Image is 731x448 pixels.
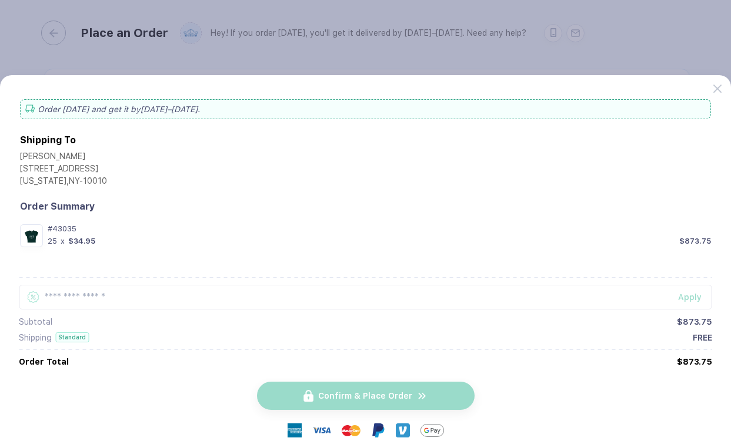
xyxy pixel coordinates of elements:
[312,421,331,440] img: visa
[371,423,385,437] img: Paypal
[396,423,410,437] img: Venmo
[677,357,712,366] div: $873.75
[693,333,712,342] div: FREE
[677,317,712,326] div: $873.75
[288,423,302,437] img: express
[663,285,712,309] button: Apply
[68,237,95,245] div: $34.95
[678,292,712,302] div: Apply
[19,333,52,342] div: Shipping
[20,164,107,176] div: [STREET_ADDRESS]
[20,151,107,164] div: [PERSON_NAME]
[679,237,711,245] div: $873.75
[342,421,361,440] img: master-card
[20,176,107,188] div: [US_STATE] , NY - 10010
[19,317,52,326] div: Subtotal
[20,99,711,119] div: Order [DATE] and get it by [DATE]–[DATE] .
[23,227,40,244] img: cee3ac08-030b-4776-bf22-f51458cf28b9_nt_front_1758918310993.jpg
[55,332,89,342] div: Standard
[48,224,711,233] div: #43035
[20,201,711,212] div: Order Summary
[19,357,69,366] div: Order Total
[48,237,57,245] div: 25
[420,419,444,442] img: GPay
[59,237,66,245] div: x
[20,134,76,146] div: Shipping To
